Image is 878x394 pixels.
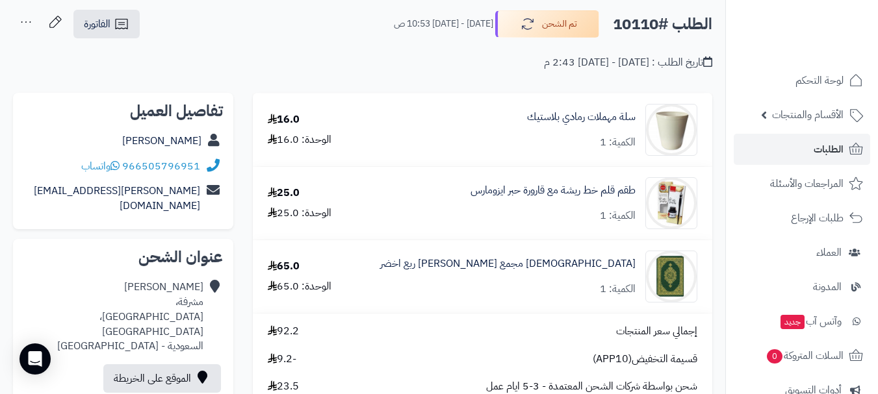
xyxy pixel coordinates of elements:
[268,324,299,339] span: 92.2
[816,243,842,262] span: العملاء
[81,158,120,174] a: واتساب
[268,112,300,127] div: 16.0
[734,306,870,337] a: وآتس آبجديد
[646,251,697,302] img: 1646121157-almadinah-sagir-akhdhar-90x90.jpg
[394,18,493,31] small: [DATE] - [DATE] 10:53 ص
[795,71,844,90] span: لوحة التحكم
[600,282,636,297] div: الكمية: 1
[770,175,844,193] span: المراجعات والأسئلة
[779,312,842,330] span: وآتس آب
[734,168,870,199] a: المراجعات والأسئلة
[600,208,636,223] div: الكمية: 1
[646,104,697,156] img: 92425155-8b9b-4cb7-ba74-6b787841b7c6-90x90.jpg
[646,177,697,229] img: Dip-Pen-Holder-Set-DPI710-90x90.jpg
[734,340,870,371] a: السلات المتروكة0
[268,352,296,367] span: -9.2
[122,133,201,149] a: [PERSON_NAME]
[791,209,844,227] span: طلبات الإرجاع
[495,10,599,38] button: تم الشحن
[734,134,870,165] a: الطلبات
[544,55,712,70] div: تاريخ الطلب : [DATE] - [DATE] 2:43 م
[616,324,697,339] span: إجمالي سعر المنتجات
[103,364,221,393] a: الموقع على الخريطة
[600,135,636,150] div: الكمية: 1
[734,203,870,234] a: طلبات الإرجاع
[380,256,636,271] a: [DEMOGRAPHIC_DATA] مجمع [PERSON_NAME] ربع اخضر
[486,379,697,394] span: شحن بواسطة شركات الشحن المعتمدة - 3-5 ايام عمل
[19,343,51,375] div: Open Intercom Messenger
[73,10,140,38] a: الفاتورة
[34,183,200,214] a: [PERSON_NAME][EMAIL_ADDRESS][DOMAIN_NAME]
[23,103,223,119] h2: تفاصيل العميل
[593,352,697,367] span: قسيمة التخفيض(APP10)
[527,110,636,125] a: سلة مهملات رمادي بلاستيك
[734,271,870,302] a: المدونة
[268,186,300,201] div: 25.0
[613,11,712,38] h2: الطلب #10110
[471,183,636,198] a: طقم قلم خط ريشة مع قارورة حبر ايزومارس
[813,278,842,296] span: المدونة
[268,259,300,274] div: 65.0
[772,106,844,124] span: الأقسام والمنتجات
[734,65,870,96] a: لوحة التحكم
[268,379,299,394] span: 23.5
[268,279,331,294] div: الوحدة: 65.0
[23,280,203,354] div: [PERSON_NAME] مشرفة، [GEOGRAPHIC_DATA]، [GEOGRAPHIC_DATA] السعودية - [GEOGRAPHIC_DATA]
[781,315,805,329] span: جديد
[767,349,782,363] span: 0
[23,249,223,265] h2: عنوان الشحن
[814,140,844,158] span: الطلبات
[766,347,844,365] span: السلات المتروكة
[122,158,200,174] a: 966505796951
[268,206,331,221] div: الوحدة: 25.0
[84,16,110,32] span: الفاتورة
[268,132,331,147] div: الوحدة: 16.0
[734,237,870,268] a: العملاء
